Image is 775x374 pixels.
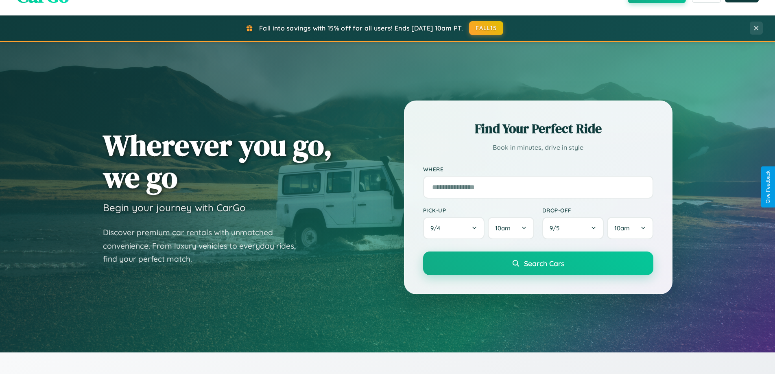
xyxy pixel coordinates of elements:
h2: Find Your Perfect Ride [423,120,653,138]
button: 9/4 [423,217,485,239]
div: Give Feedback [765,171,771,203]
label: Pick-up [423,207,534,214]
h1: Wherever you go, we go [103,129,332,193]
h3: Begin your journey with CarGo [103,201,246,214]
button: 10am [607,217,653,239]
span: 10am [495,224,511,232]
button: Search Cars [423,252,653,275]
span: 9 / 4 [430,224,444,232]
button: FALL15 [469,21,503,35]
span: Fall into savings with 15% off for all users! Ends [DATE] 10am PT. [259,24,463,32]
span: 9 / 5 [550,224,563,232]
span: 10am [614,224,630,232]
label: Drop-off [542,207,653,214]
p: Book in minutes, drive in style [423,142,653,153]
button: 9/5 [542,217,604,239]
button: 10am [488,217,534,239]
p: Discover premium car rentals with unmatched convenience. From luxury vehicles to everyday rides, ... [103,226,306,266]
label: Where [423,166,653,173]
span: Search Cars [524,259,564,268]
